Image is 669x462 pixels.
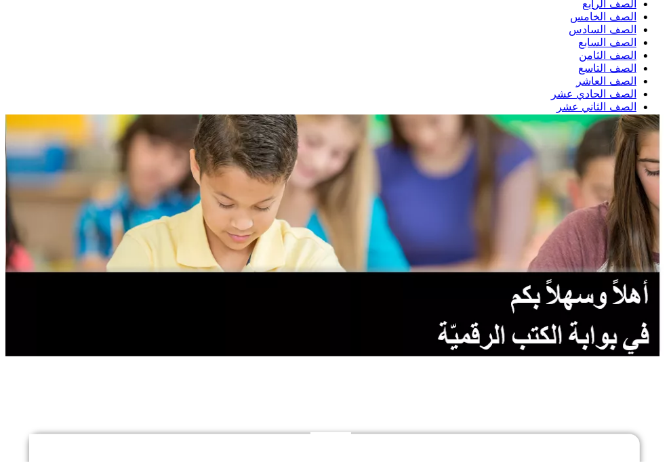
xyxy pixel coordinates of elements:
[551,88,636,100] a: الصف الحادي عشر
[556,101,636,112] a: الصف الثاني عشر
[577,75,636,87] a: الصف العاشر
[579,62,636,74] a: الصف التاسع
[580,49,636,61] a: الصف الثامن
[571,11,636,22] a: الصف الخامس
[569,24,636,35] a: الصف السادس
[579,37,636,48] a: الصف السابع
